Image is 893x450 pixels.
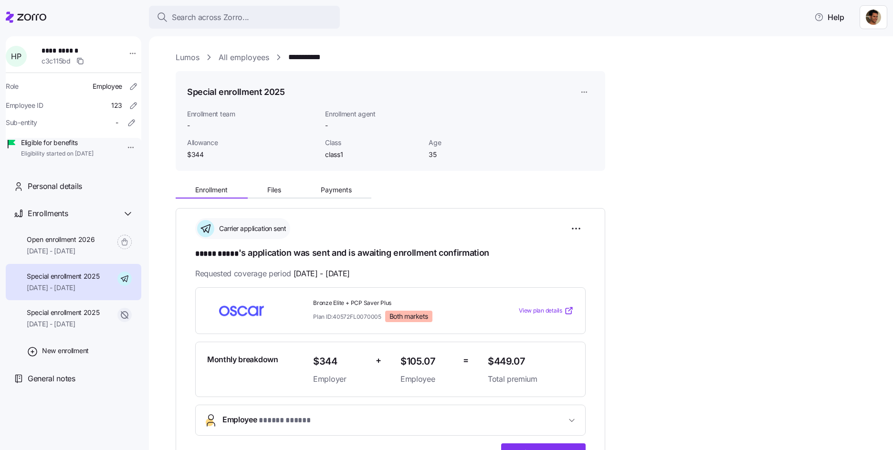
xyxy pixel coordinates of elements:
[488,373,574,385] span: Total premium
[187,150,317,159] span: $344
[325,150,421,159] span: class1
[42,346,89,356] span: New enrollment
[195,247,586,260] h1: 's application was sent and is awaiting enrollment confirmation
[267,187,281,193] span: Files
[222,414,310,427] span: Employee
[325,121,328,130] span: -
[313,313,381,321] span: Plan ID: 40572FL0070005
[321,187,352,193] span: Payments
[28,373,75,385] span: General notes
[519,306,562,315] span: View plan details
[195,187,228,193] span: Enrollment
[219,52,269,63] a: All employees
[400,354,455,369] span: $105.07
[21,150,94,158] span: Eligibility started on [DATE]
[6,82,19,91] span: Role
[6,101,43,110] span: Employee ID
[93,82,122,91] span: Employee
[176,52,200,63] a: Lumos
[325,138,421,147] span: Class
[376,354,381,367] span: +
[400,373,455,385] span: Employee
[216,224,286,233] span: Carrier application sent
[27,319,100,329] span: [DATE] - [DATE]
[6,118,37,127] span: Sub-entity
[807,8,852,27] button: Help
[11,52,21,60] span: H P
[325,109,421,119] span: Enrollment agent
[814,11,844,23] span: Help
[111,101,122,110] span: 123
[866,10,881,25] img: 7671b713c341eea498856f4958a06f07
[187,109,317,119] span: Enrollment team
[488,354,574,369] span: $449.07
[195,268,350,280] span: Requested coverage period
[429,138,525,147] span: Age
[207,300,276,322] img: Oscar
[42,56,71,66] span: c3c115bd
[172,11,249,23] span: Search across Zorro...
[187,121,317,130] span: -
[27,235,95,244] span: Open enrollment 2026
[27,246,95,256] span: [DATE] - [DATE]
[429,150,525,159] span: 35
[27,308,100,317] span: Special enrollment 2025
[463,354,469,367] span: =
[294,268,350,280] span: [DATE] - [DATE]
[313,373,368,385] span: Employer
[187,86,285,98] h1: Special enrollment 2025
[149,6,340,29] button: Search across Zorro...
[313,354,368,369] span: $344
[187,138,317,147] span: Allowance
[21,138,94,147] span: Eligible for benefits
[27,283,100,293] span: [DATE] - [DATE]
[28,208,68,220] span: Enrollments
[389,312,428,321] span: Both markets
[207,354,278,366] span: Monthly breakdown
[27,272,100,281] span: Special enrollment 2025
[28,180,82,192] span: Personal details
[313,299,480,307] span: Bronze Elite + PCP Saver Plus
[116,118,118,127] span: -
[519,306,574,315] a: View plan details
